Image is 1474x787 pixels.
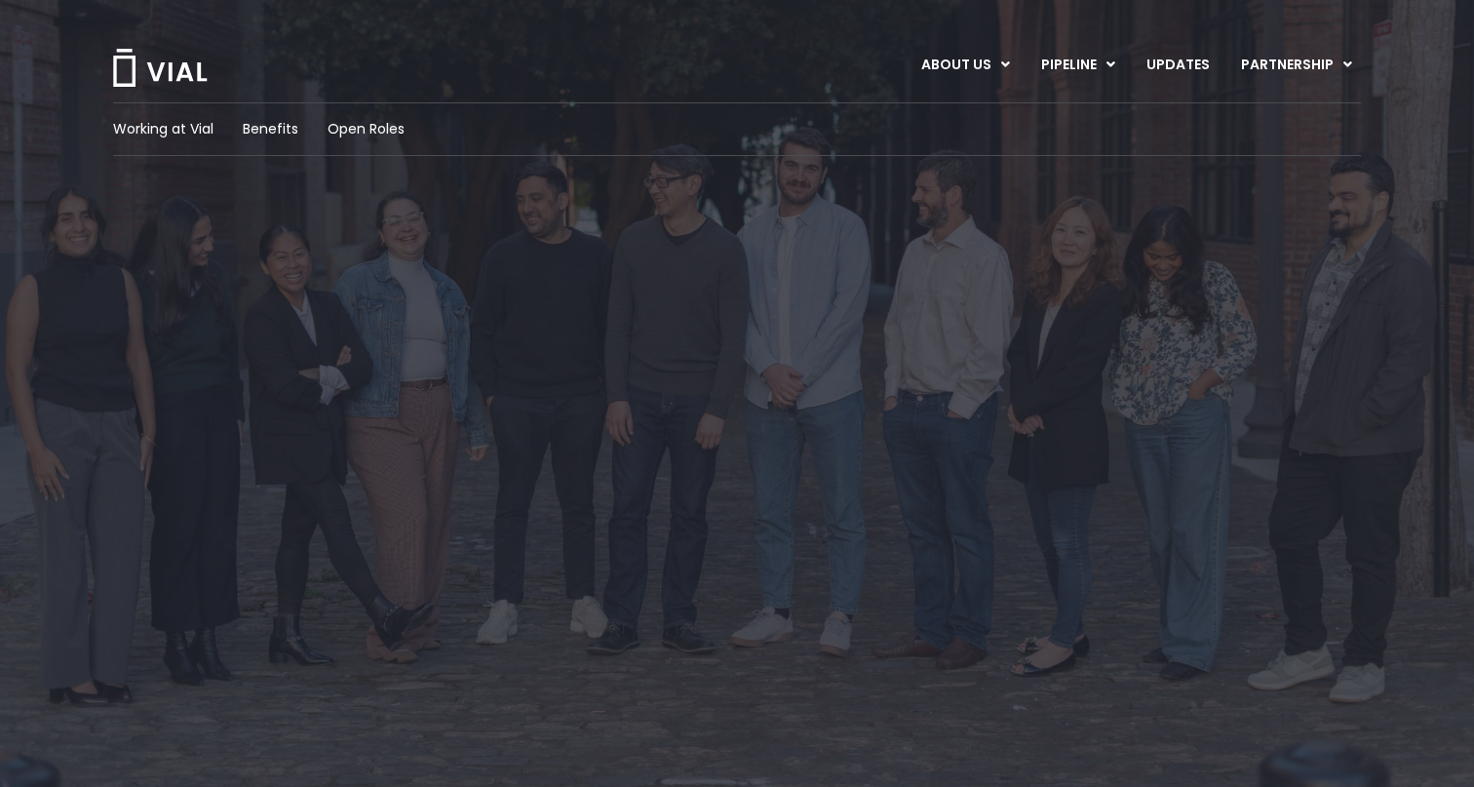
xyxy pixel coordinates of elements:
a: Open Roles [328,119,405,139]
a: PARTNERSHIPMenu Toggle [1225,49,1368,82]
a: Working at Vial [113,119,213,139]
img: Vial Logo [111,49,209,87]
a: UPDATES [1131,49,1224,82]
a: ABOUT USMenu Toggle [906,49,1025,82]
a: Benefits [243,119,298,139]
a: PIPELINEMenu Toggle [1026,49,1130,82]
